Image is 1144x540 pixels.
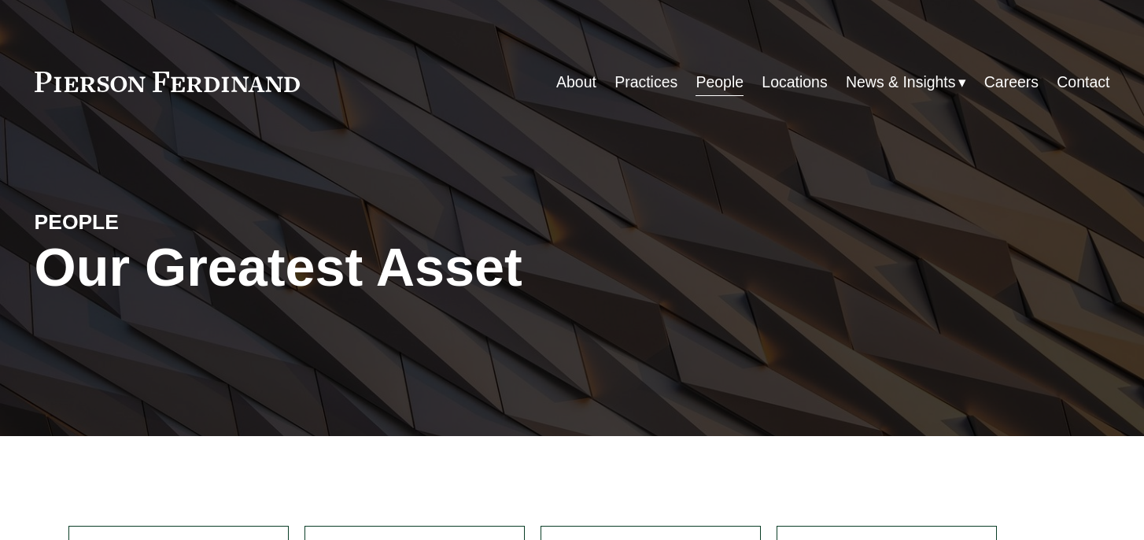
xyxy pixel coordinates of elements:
h4: PEOPLE [35,209,304,236]
a: About [556,67,596,98]
a: Contact [1057,67,1109,98]
span: News & Insights [846,68,956,96]
a: Locations [762,67,827,98]
a: folder dropdown [846,67,966,98]
h1: Our Greatest Asset [35,236,751,298]
a: Careers [984,67,1039,98]
a: Practices [614,67,677,98]
a: People [696,67,744,98]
